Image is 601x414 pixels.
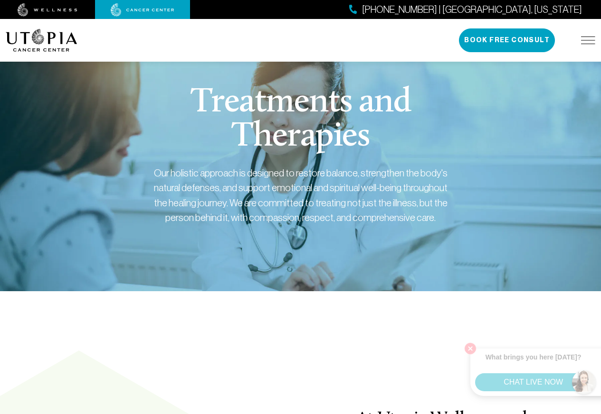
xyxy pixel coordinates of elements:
[362,3,582,17] span: [PHONE_NUMBER] | [GEOGRAPHIC_DATA], [US_STATE]
[111,3,174,17] img: cancer center
[119,86,482,154] h1: Treatments and Therapies
[153,166,448,225] div: Our holistic approach is designed to restore balance, strengthen the body's natural defenses, and...
[6,29,77,52] img: logo
[349,3,582,17] a: [PHONE_NUMBER] | [GEOGRAPHIC_DATA], [US_STATE]
[459,28,555,52] button: Book Free Consult
[18,3,77,17] img: wellness
[581,37,595,44] img: icon-hamburger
